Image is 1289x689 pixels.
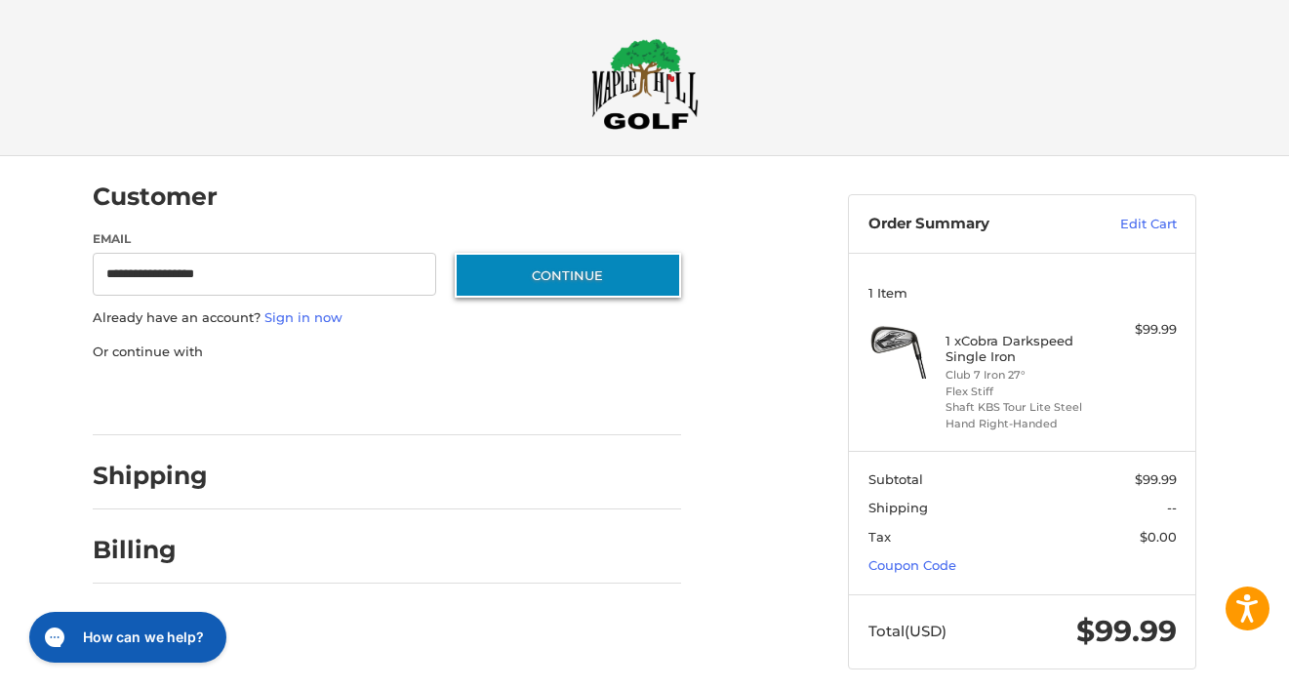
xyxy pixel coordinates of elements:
span: Tax [868,529,891,545]
span: Shipping [868,500,928,515]
label: Email [93,230,436,248]
h2: Shipping [93,461,208,491]
li: Shaft KBS Tour Lite Steel [946,399,1095,416]
h4: 1 x Cobra Darkspeed Single Iron [946,333,1095,365]
h3: 1 Item [868,285,1177,301]
span: $0.00 [1140,529,1177,545]
li: Flex Stiff [946,384,1095,400]
a: Edit Cart [1078,215,1177,234]
p: Already have an account? [93,308,681,328]
span: Subtotal [868,471,923,487]
li: Hand Right-Handed [946,416,1095,432]
div: $99.99 [1100,320,1177,340]
span: $99.99 [1135,471,1177,487]
button: Continue [455,253,681,298]
iframe: Gorgias live chat messenger [20,605,232,669]
h2: Customer [93,182,218,212]
iframe: PayPal-venmo [418,381,564,416]
p: Or continue with [93,343,681,362]
li: Club 7 Iron 27° [946,367,1095,384]
iframe: PayPal-paypal [87,381,233,416]
h2: Billing [93,535,207,565]
a: Sign in now [264,309,342,325]
span: -- [1167,500,1177,515]
img: Maple Hill Golf [591,38,699,130]
h3: Order Summary [868,215,1078,234]
iframe: PayPal-paylater [252,381,398,416]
